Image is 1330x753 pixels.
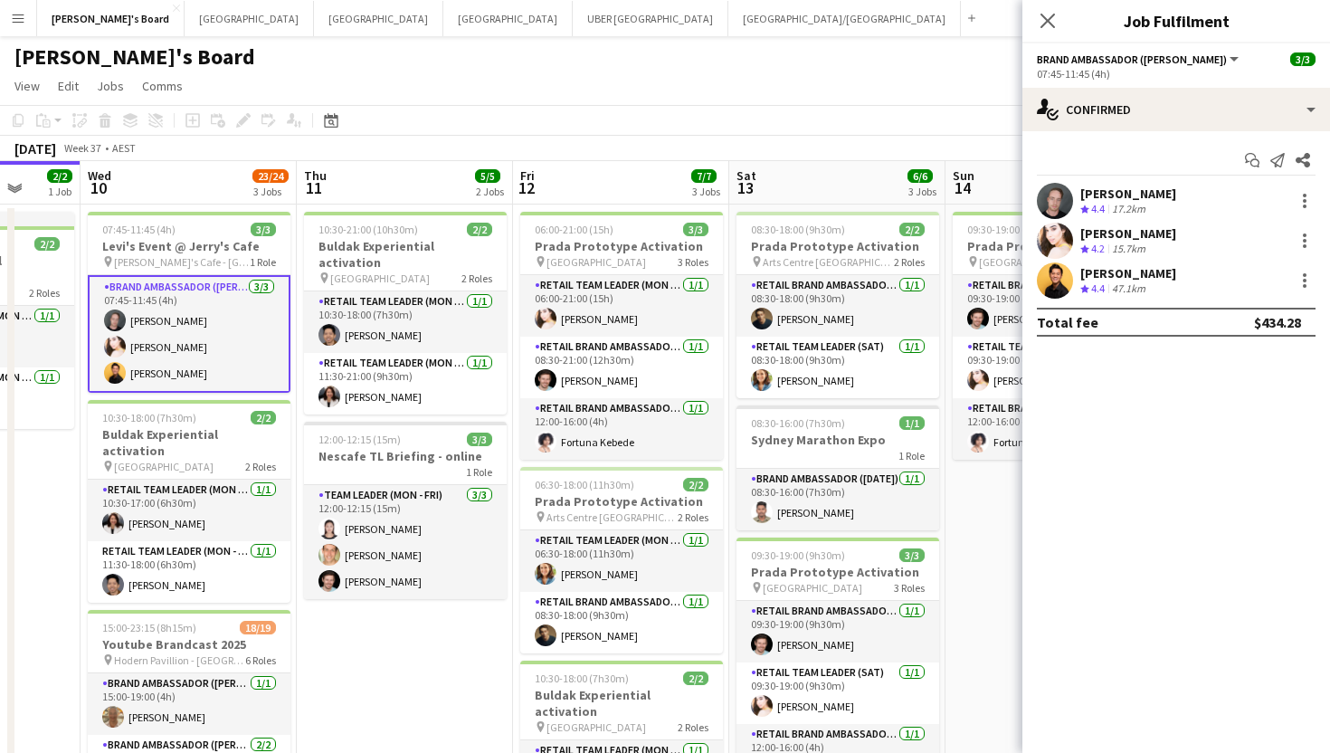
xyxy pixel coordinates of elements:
[535,672,629,685] span: 10:30-18:00 (7h30m)
[330,272,430,285] span: [GEOGRAPHIC_DATA]
[736,564,939,580] h3: Prada Prototype Activation
[520,530,723,592] app-card-role: RETAIL Team Leader (Mon - Fri)1/106:30-18:00 (11h30m)[PERSON_NAME]
[894,581,925,595] span: 3 Roles
[29,286,60,300] span: 2 Roles
[979,255,1078,269] span: [GEOGRAPHIC_DATA]
[135,74,190,98] a: Comms
[546,255,646,269] span: [GEOGRAPHIC_DATA]
[88,541,290,603] app-card-role: RETAIL Team Leader (Mon - Fri)1/111:30-18:00 (6h30m)[PERSON_NAME]
[1080,265,1176,281] div: [PERSON_NAME]
[1108,242,1149,257] div: 15.7km
[1254,313,1301,331] div: $434.28
[692,185,720,198] div: 3 Jobs
[88,400,290,603] app-job-card: 10:30-18:00 (7h30m)2/2Buldak Experiential activation [GEOGRAPHIC_DATA]2 RolesRETAIL Team Leader (...
[88,480,290,541] app-card-role: RETAIL Team Leader (Mon - Fri)1/110:30-17:00 (6h30m)[PERSON_NAME]
[114,460,214,473] span: [GEOGRAPHIC_DATA]
[763,581,862,595] span: [GEOGRAPHIC_DATA]
[1022,88,1330,131] div: Confirmed
[520,592,723,653] app-card-role: RETAIL Brand Ambassador (Mon - Fri)1/108:30-18:00 (9h30m)[PERSON_NAME]
[90,74,131,98] a: Jobs
[520,467,723,653] app-job-card: 06:30-18:00 (11h30m)2/2Prada Prototype Activation Arts Centre [GEOGRAPHIC_DATA]2 RolesRETAIL Team...
[461,272,492,285] span: 2 Roles
[1108,281,1149,297] div: 47.1km
[573,1,728,36] button: UBER [GEOGRAPHIC_DATA]
[535,478,634,491] span: 06:30-18:00 (11h30m)
[476,185,504,198] div: 2 Jobs
[14,78,40,94] span: View
[304,291,507,353] app-card-role: RETAIL Team Leader (Mon - Fri)1/110:30-18:00 (7h30m)[PERSON_NAME]
[520,167,535,184] span: Fri
[1080,225,1176,242] div: [PERSON_NAME]
[520,212,723,460] app-job-card: 06:00-21:00 (15h)3/3Prada Prototype Activation [GEOGRAPHIC_DATA]3 RolesRETAIL Team Leader (Mon - ...
[520,493,723,510] h3: Prada Prototype Activation
[102,223,176,236] span: 07:45-11:45 (4h)
[520,337,723,398] app-card-role: RETAIL Brand Ambassador (Mon - Fri)1/108:30-21:00 (12h30m)[PERSON_NAME]
[518,177,535,198] span: 12
[1037,52,1227,66] span: Brand Ambassador (Mon - Fri)
[304,238,507,271] h3: Buldak Experiential activation
[48,185,71,198] div: 1 Job
[14,139,56,157] div: [DATE]
[102,411,196,424] span: 10:30-18:00 (7h30m)
[304,448,507,464] h3: Nescafe TL Briefing - online
[678,720,708,734] span: 2 Roles
[1091,281,1105,295] span: 4.4
[58,78,79,94] span: Edit
[1080,186,1176,202] div: [PERSON_NAME]
[898,449,925,462] span: 1 Role
[520,238,723,254] h3: Prada Prototype Activation
[88,212,290,393] app-job-card: 07:45-11:45 (4h)3/3Levi's Event @ Jerry's Cafe [PERSON_NAME]'s Cafe - [GEOGRAPHIC_DATA]1 RoleBran...
[304,212,507,415] app-job-card: 10:30-21:00 (10h30m)2/2Buldak Experiential activation [GEOGRAPHIC_DATA]2 RolesRETAIL Team Leader ...
[953,337,1155,398] app-card-role: RETAIL Team Leader (Sun)1/109:30-19:00 (9h30m)[PERSON_NAME]
[318,433,401,446] span: 12:00-12:15 (15m)
[953,275,1155,337] app-card-role: RETAIL Brand Ambassador ([DATE])1/109:30-19:00 (9h30m)[PERSON_NAME]
[245,653,276,667] span: 6 Roles
[314,1,443,36] button: [GEOGRAPHIC_DATA]
[97,78,124,94] span: Jobs
[466,465,492,479] span: 1 Role
[114,255,250,269] span: [PERSON_NAME]'s Cafe - [GEOGRAPHIC_DATA]
[691,169,717,183] span: 7/7
[467,433,492,446] span: 3/3
[908,185,936,198] div: 3 Jobs
[475,169,500,183] span: 5/5
[245,460,276,473] span: 2 Roles
[736,167,756,184] span: Sat
[899,548,925,562] span: 3/3
[304,422,507,599] div: 12:00-12:15 (15m)3/3Nescafe TL Briefing - online1 RoleTeam Leader (Mon - Fri)3/312:00-12:15 (15m)...
[683,478,708,491] span: 2/2
[736,432,939,448] h3: Sydney Marathon Expo
[1037,52,1241,66] button: Brand Ambassador ([PERSON_NAME])
[520,687,723,720] h3: Buldak Experiential activation
[1037,67,1316,81] div: 07:45-11:45 (4h)
[953,212,1155,460] div: 09:30-19:00 (9h30m)3/3Prada Prototype Activation [GEOGRAPHIC_DATA]3 RolesRETAIL Brand Ambassador ...
[736,405,939,530] div: 08:30-16:00 (7h30m)1/1Sydney Marathon Expo1 RoleBrand Ambassador ([DATE])1/108:30-16:00 (7h30m)[P...
[736,601,939,662] app-card-role: RETAIL Brand Ambassador ([DATE])1/109:30-19:00 (9h30m)[PERSON_NAME]
[88,238,290,254] h3: Levi's Event @ Jerry's Cafe
[520,398,723,460] app-card-role: RETAIL Brand Ambassador (Mon - Fri)1/112:00-16:00 (4h)Fortuna Kebede
[678,510,708,524] span: 2 Roles
[7,74,47,98] a: View
[728,1,961,36] button: [GEOGRAPHIC_DATA]/[GEOGRAPHIC_DATA]
[1037,313,1098,331] div: Total fee
[1290,52,1316,66] span: 3/3
[736,469,939,530] app-card-role: Brand Ambassador ([DATE])1/108:30-16:00 (7h30m)[PERSON_NAME]
[736,212,939,398] app-job-card: 08:30-18:00 (9h30m)2/2Prada Prototype Activation Arts Centre [GEOGRAPHIC_DATA]2 RolesRETAIL Brand...
[546,720,646,734] span: [GEOGRAPHIC_DATA]
[1091,242,1105,255] span: 4.2
[520,275,723,337] app-card-role: RETAIL Team Leader (Mon - Fri)1/106:00-21:00 (15h)[PERSON_NAME]
[102,621,196,634] span: 15:00-23:15 (8h15m)
[51,74,86,98] a: Edit
[304,353,507,415] app-card-role: RETAIL Team Leader (Mon - Fri)1/111:30-21:00 (9h30m)[PERSON_NAME]
[950,177,974,198] span: 14
[467,223,492,236] span: 2/2
[252,169,289,183] span: 23/24
[85,177,111,198] span: 10
[304,167,327,184] span: Thu
[185,1,314,36] button: [GEOGRAPHIC_DATA]
[736,662,939,724] app-card-role: RETAIL Team Leader (Sat)1/109:30-19:00 (9h30m)[PERSON_NAME]
[967,223,1061,236] span: 09:30-19:00 (9h30m)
